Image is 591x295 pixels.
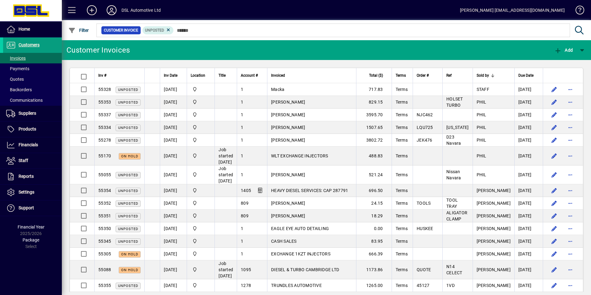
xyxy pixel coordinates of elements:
td: [DATE] [160,235,187,248]
button: Edit [549,135,559,145]
span: PHIL [477,100,487,105]
span: Payments [6,66,29,71]
span: CASH SALES [271,239,297,244]
span: 809 [241,213,249,218]
span: Ref [446,72,452,79]
span: Central [191,152,211,159]
span: Add [554,48,573,53]
span: Settings [19,190,34,195]
span: Title [219,72,226,79]
div: Inv # [98,72,141,79]
span: 55278 [98,138,111,143]
td: [DATE] [160,279,187,292]
span: Due Date [518,72,534,79]
a: Quotes [3,74,62,84]
span: Central [191,124,211,131]
div: Total ($) [360,72,388,79]
span: Order # [417,72,429,79]
td: [DATE] [514,184,543,197]
td: [DATE] [160,197,187,210]
span: Central [191,266,211,273]
span: Unposted [118,173,138,177]
td: [DATE] [514,134,543,147]
span: [PERSON_NAME] [477,267,511,272]
span: Sold by [477,72,489,79]
span: Job started [DATE] [219,147,233,165]
td: 0.00 [356,222,391,235]
span: HEAVY DIESEL SERVICES: CAP 287791 [271,188,348,193]
span: Unposted [118,113,138,117]
span: Central [191,212,211,219]
button: More options [565,170,575,180]
span: Terms [396,72,406,79]
span: 1278 [241,283,251,288]
td: [DATE] [160,134,187,147]
span: [PERSON_NAME] [271,138,305,143]
button: Edit [549,84,559,94]
span: Unposted [118,189,138,193]
div: Ref [446,72,469,79]
td: [DATE] [514,96,543,109]
button: Edit [549,110,559,120]
span: 809 [241,201,249,206]
span: Terms [396,125,408,130]
span: N14 CELECT [446,264,462,275]
span: Terms [396,239,408,244]
span: Unposted [118,214,138,218]
span: JEK476 [417,138,432,143]
td: [DATE] [160,121,187,134]
span: 55170 [98,153,111,158]
span: Terms [396,188,408,193]
span: Macka [271,87,284,92]
div: Sold by [477,72,511,79]
span: 55055 [98,172,111,177]
span: Unposted [118,240,138,244]
div: Account # [241,72,263,79]
span: Home [19,27,30,32]
span: PHIL [477,153,487,158]
div: Location [191,72,211,79]
td: [DATE] [514,121,543,134]
span: 45127 [417,283,429,288]
td: 717.83 [356,83,391,96]
a: Staff [3,153,62,169]
span: 1 [241,138,243,143]
span: Invoiced [271,72,285,79]
span: ALIGATOR CLAMP [446,210,467,221]
td: [DATE] [514,210,543,222]
span: PHIL [477,112,487,117]
button: More options [565,97,575,107]
button: More options [565,84,575,94]
span: 55353 [98,100,111,105]
span: Terms [396,112,408,117]
a: Knowledge Base [571,1,583,21]
div: Customer Invoices [66,45,130,55]
a: Support [3,200,62,216]
span: EXCHANGE 1KZT INJECTORS [271,251,330,256]
span: [PERSON_NAME] [477,239,511,244]
span: STAFF [477,87,489,92]
span: TOOLS [417,201,431,206]
a: Communications [3,95,62,105]
span: [PERSON_NAME] [271,112,305,117]
span: 55337 [98,112,111,117]
span: NJC462 [417,112,433,117]
span: Terms [396,172,408,177]
span: Invoices [6,56,26,61]
span: Filter [68,28,89,33]
span: Unposted [145,28,164,32]
a: Settings [3,185,62,200]
button: Filter [67,25,91,36]
span: 1 [241,239,243,244]
td: [DATE] [514,147,543,165]
span: Inv # [98,72,106,79]
button: More options [565,249,575,259]
button: More options [565,186,575,195]
td: [DATE] [514,279,543,292]
span: [PERSON_NAME] [271,201,305,206]
span: Account # [241,72,258,79]
span: [PERSON_NAME] [477,201,511,206]
span: 1 [241,112,243,117]
span: On hold [121,268,138,272]
span: Unposted [118,284,138,288]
